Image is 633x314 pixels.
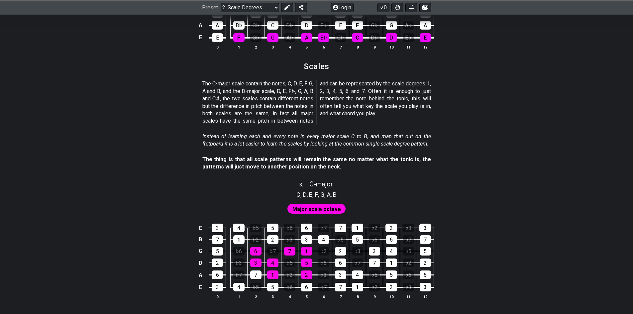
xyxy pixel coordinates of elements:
[233,21,245,30] div: B♭
[420,235,431,244] div: 7
[212,283,223,291] div: 3
[403,283,414,291] div: ♭3
[405,3,417,12] button: Print
[420,283,431,291] div: 3
[300,190,303,199] span: ,
[202,80,431,125] p: The C-major scale contain the notes, C, D, E, F, G, A and B, and the D-major scale, D, E, F♯, G, ...
[335,235,346,244] div: ♭5
[233,33,245,42] div: F
[403,21,414,30] div: A♭
[366,44,383,51] th: 9
[386,247,397,256] div: 4
[301,270,312,279] div: 2
[247,293,264,300] th: 2
[233,224,245,232] div: 4
[299,181,309,189] span: 3 .
[335,21,346,30] div: E
[315,44,332,51] th: 6
[369,21,380,30] div: G♭
[209,293,226,300] th: 0
[369,283,380,291] div: ♭2
[202,156,431,170] strong: The thing is that all scale patterns will remain the same no matter what the tonic is, the patter...
[247,44,264,51] th: 2
[383,44,400,51] th: 10
[318,190,321,199] span: ,
[403,270,414,279] div: ♭6
[267,259,278,267] div: 4
[352,33,363,42] div: C
[293,189,340,199] section: Scale pitch classes
[298,44,315,51] th: 5
[324,190,327,199] span: ,
[196,257,204,269] td: D
[250,247,262,256] div: 6
[335,33,346,42] div: C♭
[386,270,397,279] div: 5
[327,190,331,199] span: A
[420,247,431,256] div: 5
[267,21,278,30] div: C
[209,44,226,51] th: 0
[335,247,346,256] div: 2
[196,222,204,234] td: E
[295,3,307,12] button: Share Preset
[366,293,383,300] th: 9
[419,224,431,232] div: 3
[386,21,397,30] div: G
[233,259,245,267] div: ♭3
[284,259,295,267] div: ♭5
[419,3,431,12] button: Create image
[281,293,298,300] th: 4
[221,3,279,12] select: Preset
[318,270,329,279] div: ♭3
[318,247,329,256] div: ♭2
[309,180,333,188] span: C - major
[250,224,262,232] div: ♭5
[420,33,431,42] div: E
[284,283,295,291] div: ♭6
[377,3,389,12] button: 0
[403,259,414,267] div: ♭2
[250,270,262,279] div: 7
[320,190,324,199] span: G
[383,293,400,300] th: 10
[318,283,329,291] div: ♭7
[352,259,363,267] div: ♭7
[369,235,380,244] div: ♭6
[301,33,312,42] div: A
[386,33,397,42] div: D
[369,247,380,256] div: 3
[315,293,332,300] th: 6
[281,3,293,12] button: Edit Preset
[315,190,318,199] span: F
[233,247,245,256] div: ♭6
[352,270,363,279] div: 4
[196,281,204,293] td: E
[318,235,329,244] div: 4
[417,293,434,300] th: 12
[386,235,397,244] div: 6
[250,259,262,267] div: 3
[267,33,278,42] div: G
[335,259,346,267] div: 6
[386,259,397,267] div: 1
[212,247,223,256] div: 5
[212,235,223,244] div: 7
[352,224,363,232] div: 1
[267,283,278,291] div: 5
[284,224,295,232] div: ♭6
[298,293,315,300] th: 5
[318,21,329,30] div: E♭
[233,283,245,291] div: 4
[335,224,346,232] div: 7
[335,283,346,291] div: 7
[267,224,278,232] div: 5
[264,293,281,300] th: 3
[385,224,397,232] div: 2
[284,33,295,42] div: A♭
[349,44,366,51] th: 8
[420,21,431,30] div: A
[212,224,223,232] div: 3
[403,247,414,256] div: ♭5
[230,44,247,51] th: 1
